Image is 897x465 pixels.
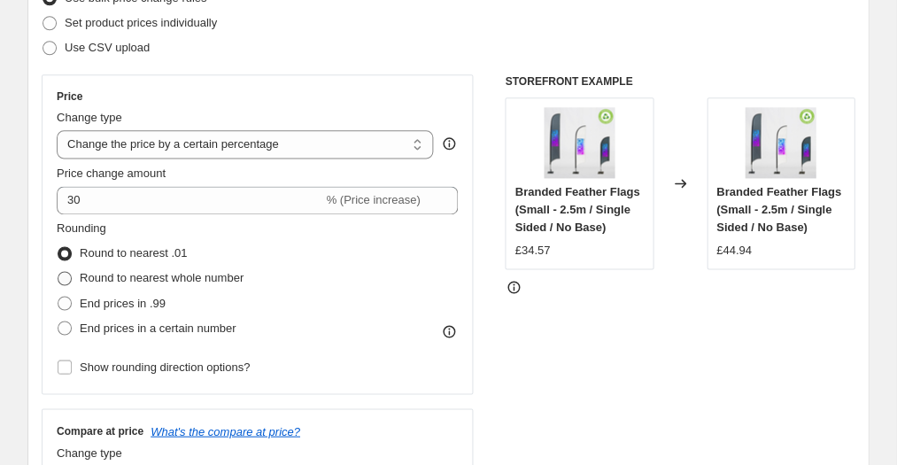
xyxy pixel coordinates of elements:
button: What's the compare at price? [151,424,300,438]
img: EXPO_-_FEATHER_FLAGS_80x.png [544,107,615,178]
span: % (Price increase) [326,193,420,206]
span: Set product prices individually [65,16,217,29]
div: help [440,135,458,152]
span: Price change amount [57,167,166,180]
h6: STOREFRONT EXAMPLE [505,74,854,89]
input: -15 [57,186,322,214]
span: Change type [57,446,122,459]
div: £34.57 [514,242,550,260]
span: Round to nearest whole number [80,271,244,284]
span: Show rounding direction options? [80,360,250,373]
img: EXPO_-_FEATHER_FLAGS_80x.png [745,107,816,178]
span: End prices in .99 [80,296,166,309]
h3: Price [57,89,82,104]
span: End prices in a certain number [80,321,236,334]
span: Use CSV upload [65,41,150,54]
h3: Compare at price [57,423,143,438]
div: £44.94 [716,242,752,260]
span: Branded Feather Flags (Small - 2.5m / Single Sided / No Base) [514,185,639,234]
span: Rounding [57,221,106,235]
span: Branded Feather Flags (Small - 2.5m / Single Sided / No Base) [716,185,841,234]
span: Change type [57,111,122,124]
span: Round to nearest .01 [80,246,187,260]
